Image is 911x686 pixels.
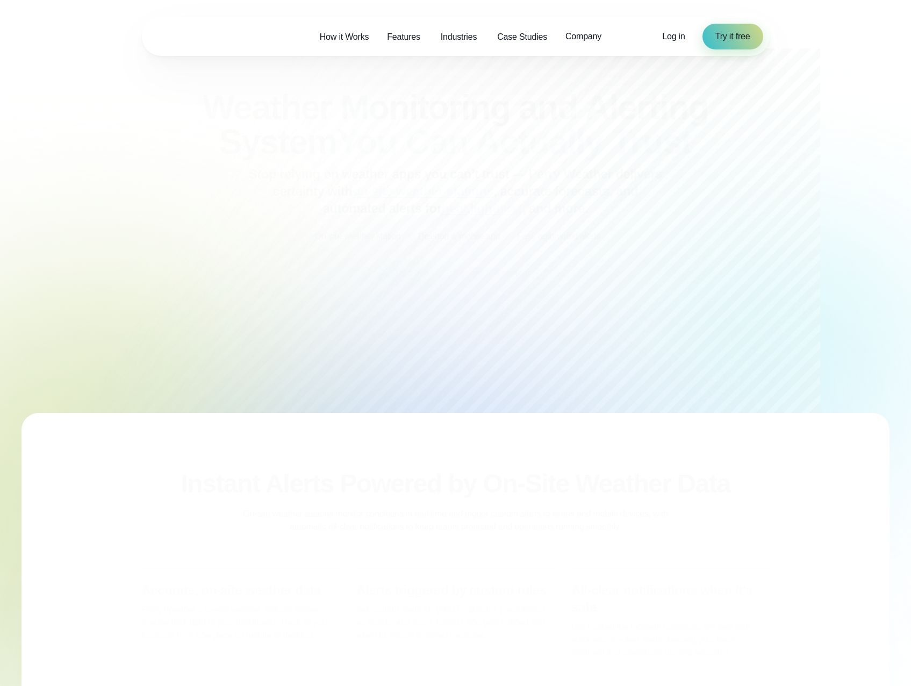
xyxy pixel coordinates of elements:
[497,31,547,44] span: Case Studies
[715,30,750,43] span: Try it free
[387,31,420,44] span: Features
[565,30,601,43] span: Company
[441,31,477,44] span: Industries
[311,26,378,48] a: How it Works
[702,24,763,49] a: Try it free
[662,32,685,41] span: Log in
[320,31,369,44] span: How it Works
[662,30,685,43] a: Log in
[488,26,556,48] a: Case Studies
